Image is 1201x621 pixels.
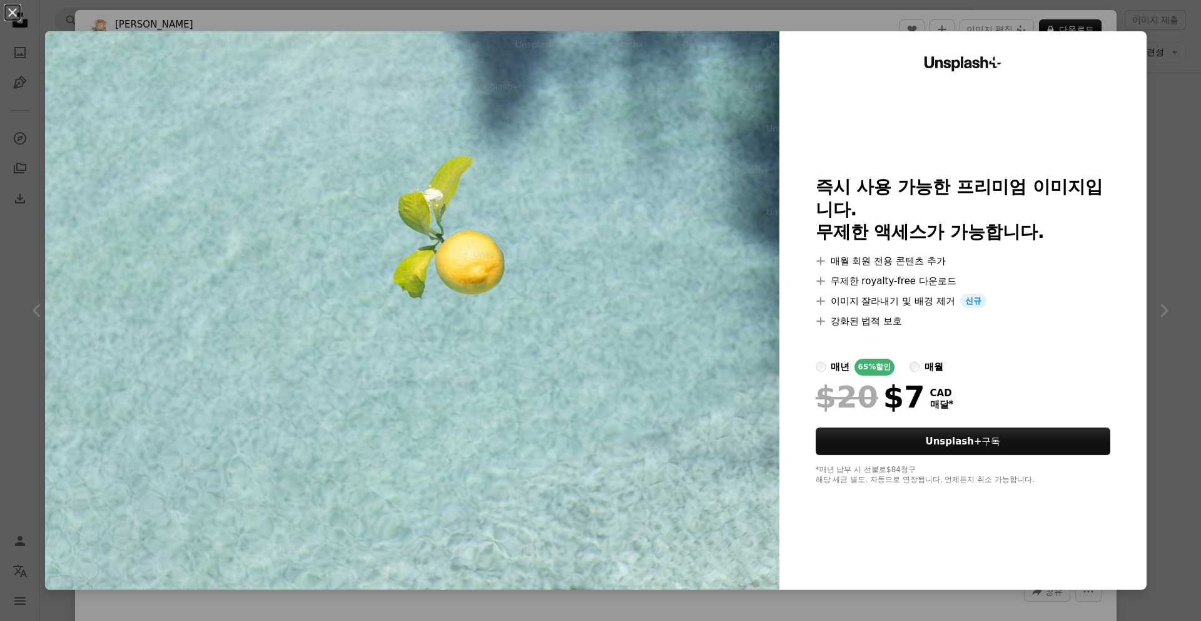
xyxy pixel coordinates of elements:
[816,314,1111,329] li: 강화된 법적 보호
[910,362,920,372] input: 매월
[831,359,849,374] div: 매년
[816,381,925,413] div: $7
[930,387,954,399] span: CAD
[926,436,982,447] strong: Unsplash+
[816,428,1111,455] button: Unsplash+구독
[816,465,1111,485] div: *매년 납부 시 선불로 $84 청구 해당 세금 별도. 자동으로 연장됩니다. 언제든지 취소 가능합니다.
[816,274,1111,289] li: 무제한 royalty-free 다운로드
[816,254,1111,269] li: 매월 회원 전용 콘텐츠 추가
[925,359,943,374] div: 매월
[816,176,1111,244] h2: 즉시 사용 가능한 프리미엄 이미지입니다. 무제한 액세스가 가능합니다.
[816,362,826,372] input: 매년65%할인
[816,294,1111,309] li: 이미지 잘라내기 및 배경 제거
[960,294,986,309] span: 신규
[854,359,895,376] div: 65% 할인
[816,381,878,413] span: $20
